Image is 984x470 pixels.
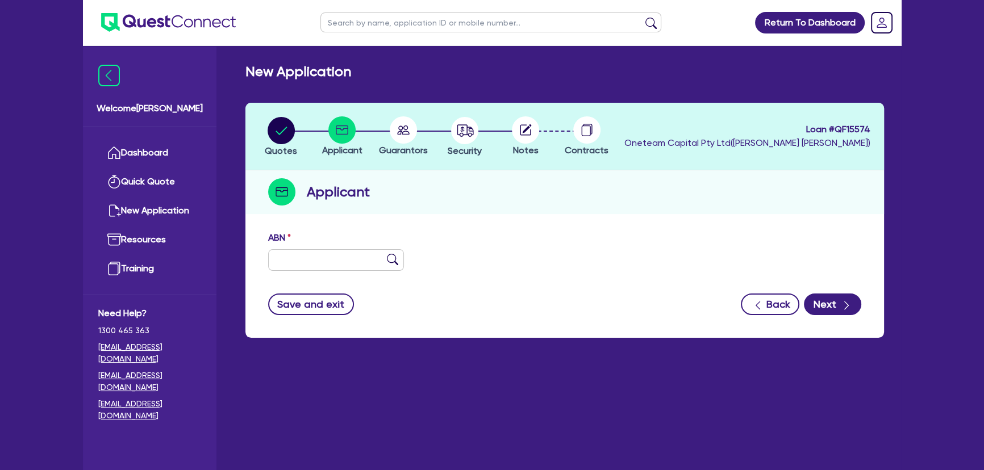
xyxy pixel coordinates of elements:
[513,145,539,156] span: Notes
[741,293,799,315] button: Back
[265,145,297,156] span: Quotes
[268,178,295,205] img: step-icon
[245,64,351,80] h2: New Application
[379,145,428,156] span: Guarantors
[307,182,370,202] h2: Applicant
[448,145,482,156] span: Security
[98,225,201,254] a: Resources
[107,262,121,275] img: training
[98,325,201,337] span: 1300 465 363
[97,102,203,115] span: Welcome [PERSON_NAME]
[98,341,201,365] a: [EMAIL_ADDRESS][DOMAIN_NAME]
[98,254,201,283] a: Training
[264,116,298,158] button: Quotes
[755,12,865,33] a: Return To Dashboard
[101,13,236,32] img: quest-connect-logo-blue
[624,123,870,136] span: Loan # QF15574
[107,233,121,246] img: resources
[98,370,201,393] a: [EMAIL_ADDRESS][DOMAIN_NAME]
[320,12,661,32] input: Search by name, application ID or mobile number...
[867,8,897,37] a: Dropdown toggle
[387,254,398,265] img: abn-lookup icon
[98,139,201,167] a: Dashboard
[98,167,201,196] a: Quick Quote
[268,293,354,315] button: Save and exit
[107,204,121,217] img: new-application
[322,145,362,156] span: Applicant
[107,175,121,188] img: quick-quote
[98,196,201,225] a: New Application
[98,307,201,320] span: Need Help?
[447,116,482,158] button: Security
[624,137,870,148] span: Oneteam Capital Pty Ltd ( [PERSON_NAME] [PERSON_NAME] )
[804,293,861,315] button: Next
[98,398,201,422] a: [EMAIL_ADDRESS][DOMAIN_NAME]
[565,145,608,156] span: Contracts
[268,231,291,245] label: ABN
[98,65,120,86] img: icon-menu-close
